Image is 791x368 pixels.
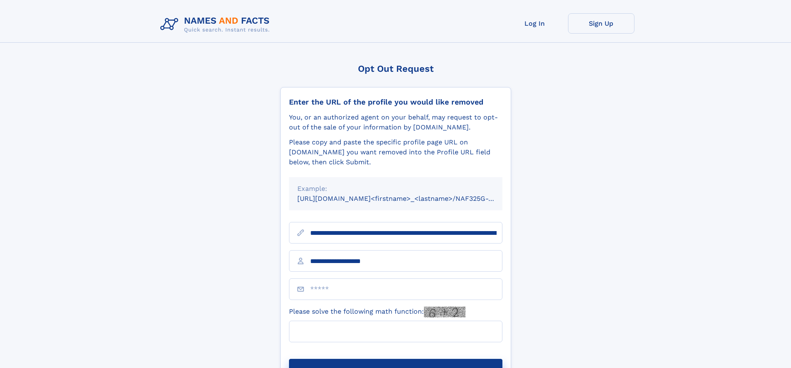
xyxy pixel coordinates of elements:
[289,97,502,107] div: Enter the URL of the profile you would like removed
[297,184,494,194] div: Example:
[289,112,502,132] div: You, or an authorized agent on your behalf, may request to opt-out of the sale of your informatio...
[157,13,277,36] img: Logo Names and Facts
[502,13,568,34] a: Log In
[289,137,502,167] div: Please copy and paste the specific profile page URL on [DOMAIN_NAME] you want removed into the Pr...
[297,195,518,202] small: [URL][DOMAIN_NAME]<firstname>_<lastname>/NAF325G-xxxxxxxx
[280,63,511,74] div: Opt Out Request
[568,13,634,34] a: Sign Up
[289,307,465,317] label: Please solve the following math function:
